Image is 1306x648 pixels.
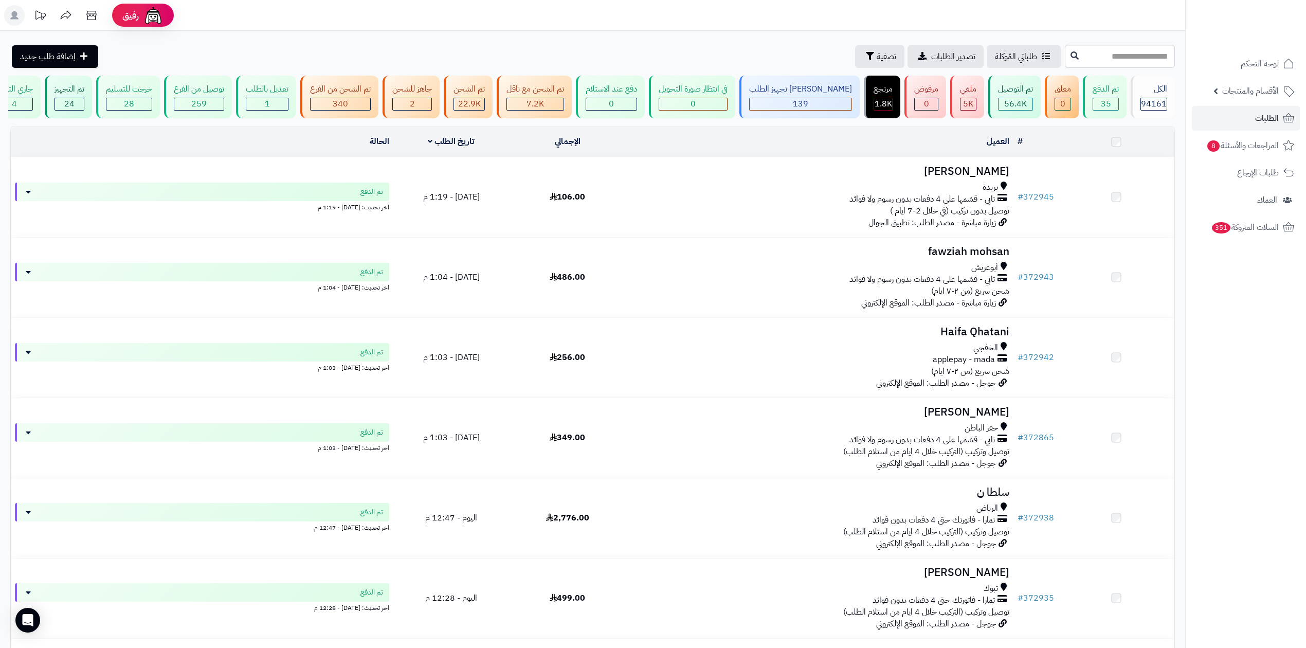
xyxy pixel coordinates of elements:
span: رفيق [122,9,139,22]
h3: سلطا ن [630,487,1009,498]
div: 1804 [874,98,892,110]
div: 28 [106,98,152,110]
a: مرفوض 0 [902,76,948,118]
span: 259 [191,98,207,110]
span: طلبات الإرجاع [1237,166,1279,180]
span: تمارا - فاتورتك حتى 4 دفعات بدون فوائد [873,514,995,526]
span: جوجل - مصدر الطلب: الموقع الإلكتروني [876,618,996,630]
span: 0 [609,98,614,110]
span: تبوك [984,583,998,595]
span: 0 [1060,98,1065,110]
a: تم التجهيز 24 [43,76,94,118]
img: logo-2.png [1236,29,1296,50]
span: تم الدفع [360,507,383,517]
span: تابي - قسّمها على 4 دفعات بدون رسوم ولا فوائد [849,193,995,205]
span: طلباتي المُوكلة [995,50,1037,63]
span: # [1018,592,1023,604]
span: 7.2K [527,98,544,110]
div: مرتجع [874,83,893,95]
span: تم الدفع [360,587,383,598]
div: جاهز للشحن [392,83,432,95]
div: خرجت للتسليم [106,83,152,95]
span: 1 [265,98,270,110]
span: توصيل بدون تركيب (في خلال 2-7 ايام ) [890,205,1009,217]
span: 24 [64,98,75,110]
div: 1 [246,98,288,110]
div: تم الدفع [1093,83,1119,95]
div: تم الشحن مع ناقل [506,83,564,95]
span: شحن سريع (من ٢-٧ ايام) [931,285,1009,297]
span: 351 [1212,222,1230,233]
div: 0 [915,98,938,110]
a: #372865 [1018,431,1054,444]
a: تعديل بالطلب 1 [234,76,298,118]
div: اخر تحديث: [DATE] - 12:47 م [15,521,389,532]
div: في انتظار صورة التحويل [659,83,728,95]
div: 0 [659,98,727,110]
span: [DATE] - 1:19 م [423,191,480,203]
span: [DATE] - 1:03 م [423,351,480,364]
span: السلات المتروكة [1211,220,1279,235]
span: 8 [1207,140,1220,152]
a: الحالة [370,135,389,148]
a: تاريخ الطلب [428,135,475,148]
span: 106.00 [550,191,585,203]
span: حفر الباطن [965,422,998,434]
span: 349.00 [550,431,585,444]
div: تم الشحن [454,83,485,95]
div: 139 [750,98,851,110]
span: 0 [691,98,696,110]
span: الأقسام والمنتجات [1222,84,1279,98]
a: دفع عند الاستلام 0 [574,76,647,118]
span: توصيل وتركيب (التركيب خلال 4 ايام من استلام الطلب) [843,526,1009,538]
span: زيارة مباشرة - مصدر الطلب: تطبيق الجوال [868,217,996,229]
span: أبوعريش [971,262,998,274]
a: #372935 [1018,592,1054,604]
div: تم التوصيل [998,83,1033,95]
a: [PERSON_NAME] تجهيز الطلب 139 [737,76,862,118]
span: تصدير الطلبات [931,50,975,63]
div: الكل [1140,83,1167,95]
span: بريدة [983,182,998,193]
span: 56.4K [1004,98,1027,110]
span: # [1018,351,1023,364]
span: الطلبات [1255,111,1279,125]
h3: [PERSON_NAME] [630,567,1009,579]
a: تم الشحن 22.9K [442,76,495,118]
a: السلات المتروكة351 [1192,215,1300,240]
a: في انتظار صورة التحويل 0 [647,76,737,118]
a: مرتجع 1.8K [862,76,902,118]
span: تم الدفع [360,427,383,438]
span: [DATE] - 1:03 م [423,431,480,444]
a: العميل [987,135,1009,148]
a: معلق 0 [1043,76,1081,118]
div: 0 [586,98,637,110]
span: شحن سريع (من ٢-٧ ايام) [931,365,1009,377]
a: تحديثات المنصة [27,5,53,28]
a: الإجمالي [555,135,581,148]
div: تم التجهيز [55,83,84,95]
a: تم التوصيل 56.4K [986,76,1043,118]
span: 486.00 [550,271,585,283]
span: 94161 [1141,98,1167,110]
div: اخر تحديث: [DATE] - 1:19 م [15,201,389,212]
h3: Haifa Qhatani [630,326,1009,338]
div: 35 [1093,98,1118,110]
span: المراجعات والأسئلة [1206,138,1279,153]
span: لوحة التحكم [1241,57,1279,71]
h3: fawziah mohsan [630,246,1009,258]
div: دفع عند الاستلام [586,83,637,95]
span: تصفية [877,50,896,63]
span: العملاء [1257,193,1277,207]
span: تم الدفع [360,267,383,277]
div: معلق [1055,83,1071,95]
span: اليوم - 12:47 م [425,512,477,524]
div: توصيل من الفرع [174,83,224,95]
div: 7223 [507,98,564,110]
span: [DATE] - 1:04 م [423,271,480,283]
a: #372943 [1018,271,1054,283]
a: العملاء [1192,188,1300,212]
a: تصدير الطلبات [908,45,984,68]
div: 4954 [960,98,976,110]
button: تصفية [855,45,904,68]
